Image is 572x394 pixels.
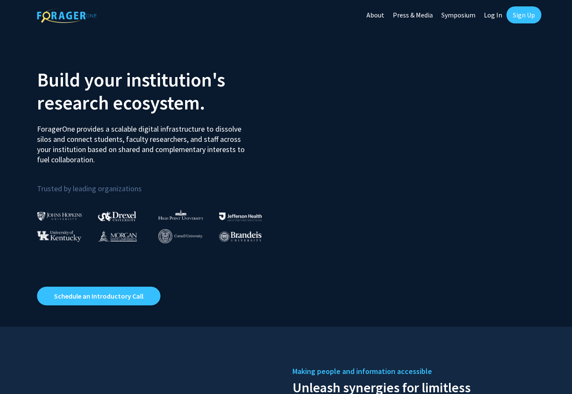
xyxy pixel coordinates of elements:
[37,118,251,165] p: ForagerOne provides a scalable digital infrastructure to dissolve silos and connect students, fac...
[98,211,136,221] img: Drexel University
[37,68,280,114] h2: Build your institution's research ecosystem.
[37,8,97,23] img: ForagerOne Logo
[37,212,82,221] img: Johns Hopkins University
[37,172,280,195] p: Trusted by leading organizations
[37,230,81,242] img: University of Kentucky
[158,210,203,220] img: High Point University
[506,6,541,23] a: Sign Up
[37,287,160,305] a: Opens in a new tab
[292,365,535,378] h5: Making people and information accessible
[158,229,203,243] img: Cornell University
[219,213,262,221] img: Thomas Jefferson University
[219,231,262,242] img: Brandeis University
[98,230,137,242] img: Morgan State University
